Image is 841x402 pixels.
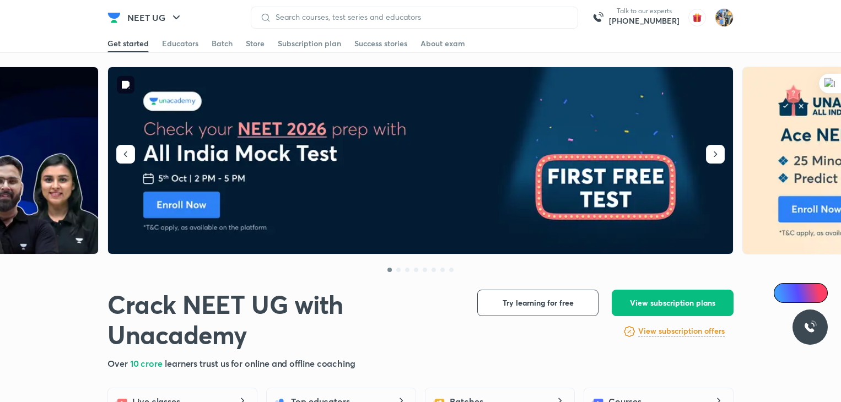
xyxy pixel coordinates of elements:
p: Talk to our experts [609,7,680,15]
a: [PHONE_NUMBER] [609,15,680,26]
h1: Crack NEET UG with Unacademy [107,290,460,350]
a: Batch [212,35,233,52]
button: Try learning for free [477,290,599,316]
button: NEET UG [121,7,190,29]
div: About exam [421,38,465,49]
img: Samaira Chatak [715,8,734,27]
img: call-us [587,7,609,29]
a: Success stories [354,35,407,52]
span: learners trust us for online and offline coaching [165,357,355,369]
span: 10 crore [130,357,165,369]
span: Ai Doubts [792,289,821,297]
a: Educators [162,35,198,52]
a: Subscription plan [278,35,341,52]
button: View subscription plans [612,290,734,316]
a: View subscription offers [638,325,725,338]
div: Get started [107,38,149,49]
a: Store [246,35,265,52]
input: Search courses, test series and educators [271,13,569,21]
span: Over [107,357,130,369]
span: Try learning for free [503,297,574,308]
div: Success stories [354,38,407,49]
img: ttu [804,320,817,334]
a: Get started [107,35,149,52]
div: Subscription plan [278,38,341,49]
a: Ai Doubts [774,283,828,303]
div: Store [246,38,265,49]
h6: View subscription offers [638,325,725,337]
span: View subscription plans [630,297,715,308]
img: avatar [688,9,706,26]
img: Icon [780,289,789,297]
a: About exam [421,35,465,52]
div: Educators [162,38,198,49]
img: Company Logo [107,11,121,24]
div: Batch [212,38,233,49]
